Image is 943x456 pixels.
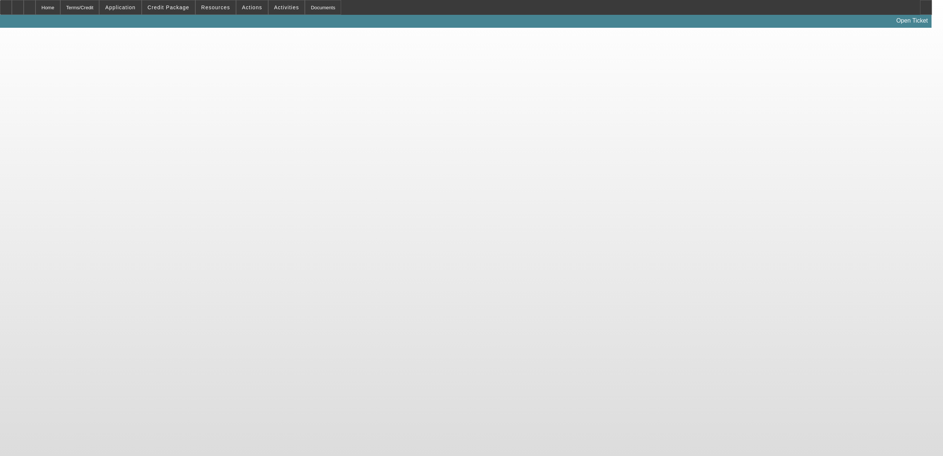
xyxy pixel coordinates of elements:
span: Activities [274,4,299,10]
span: Application [105,4,135,10]
span: Credit Package [148,4,189,10]
button: Resources [196,0,236,14]
span: Resources [201,4,230,10]
button: Activities [269,0,305,14]
button: Actions [236,0,268,14]
a: Open Ticket [893,14,931,27]
button: Credit Package [142,0,195,14]
span: Actions [242,4,262,10]
button: Application [100,0,141,14]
